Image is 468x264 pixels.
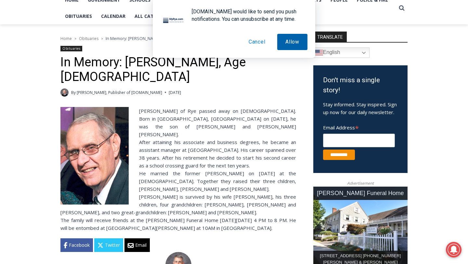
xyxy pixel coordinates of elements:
[68,55,71,61] div: 4
[60,193,296,216] div: [PERSON_NAME] is survived by his wife [PERSON_NAME], his three children, four grandchildren: [PER...
[68,19,87,53] div: Live Music
[71,89,76,96] span: By
[341,180,380,186] span: Advertisement
[60,169,296,193] div: He married the former [PERSON_NAME] on [DATE] at the [DEMOGRAPHIC_DATA]. Together they raised the...
[323,75,398,96] h3: Don't miss a single story!
[124,238,150,252] a: Email
[169,89,181,96] time: [DATE]
[77,90,162,95] a: [PERSON_NAME], Publisher of [DOMAIN_NAME]
[60,88,69,97] a: Author image
[164,0,307,63] div: "I learned about the history of a place I’d honestly never considered even as a resident of [GEOG...
[76,55,79,61] div: 6
[156,63,315,81] a: Intern @ [DOMAIN_NAME]
[60,216,296,232] div: The family will receive friends at the [PERSON_NAME] Funeral Home [DATE][DATE] 4 PM to 8 PM. He w...
[323,100,398,116] p: Stay informed. Stay inspired. Sign up now for our daily newsletter.
[161,8,187,34] img: notification icon
[170,65,301,79] span: Intern @ [DOMAIN_NAME]
[277,34,307,50] button: Allow
[313,187,408,200] div: [PERSON_NAME] Funeral Home
[60,107,129,205] img: Obituary - Donald J. Demas
[240,34,274,50] button: Cancel
[187,8,307,23] div: [DOMAIN_NAME] would like to send you push notifications. You can unsubscribe at any time.
[60,107,296,138] div: [PERSON_NAME] of Rye passed away on [DEMOGRAPHIC_DATA]. Born in [GEOGRAPHIC_DATA], [GEOGRAPHIC_DA...
[94,238,123,252] a: Twitter
[60,138,296,169] div: After attaining his associate and business degrees, he became an assistant manager at [GEOGRAPHIC...
[5,65,83,80] h4: [PERSON_NAME] Read Sanctuary Fall Fest: [DATE]
[0,65,94,81] a: [PERSON_NAME] Read Sanctuary Fall Fest: [DATE]
[60,238,93,252] a: Facebook
[60,55,296,85] h1: In Memory: [PERSON_NAME], Age [DEMOGRAPHIC_DATA]
[72,55,74,61] div: /
[323,121,395,133] label: Email Address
